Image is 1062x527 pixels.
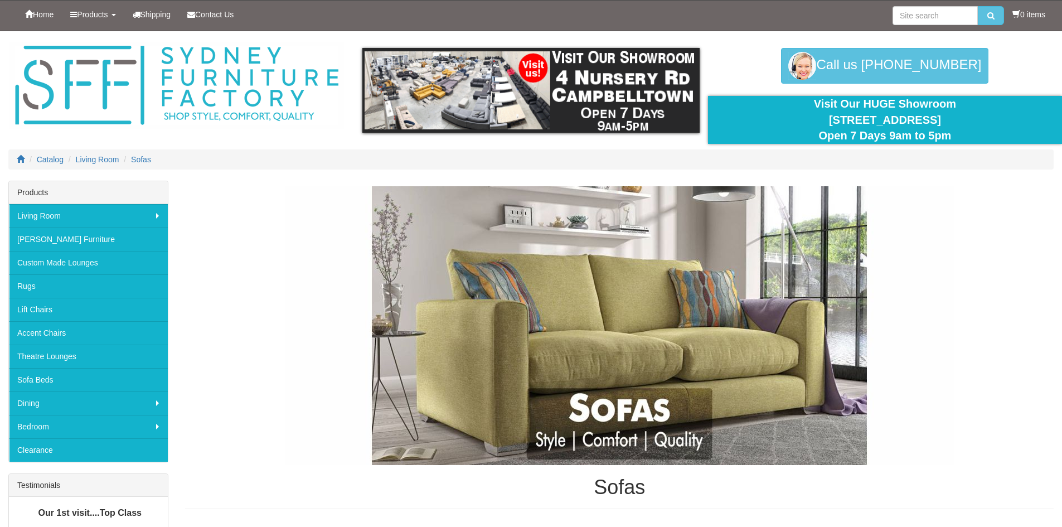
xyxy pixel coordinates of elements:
[893,6,978,25] input: Site search
[17,1,62,28] a: Home
[9,251,168,274] a: Custom Made Lounges
[9,474,168,497] div: Testimonials
[131,155,151,164] a: Sofas
[77,10,108,19] span: Products
[37,155,64,164] a: Catalog
[9,228,168,251] a: [PERSON_NAME] Furniture
[195,10,234,19] span: Contact Us
[76,155,119,164] a: Living Room
[62,1,124,28] a: Products
[9,368,168,391] a: Sofa Beds
[140,10,171,19] span: Shipping
[38,508,142,518] b: Our 1st visit....Top Class
[285,186,954,465] img: Sofas
[9,204,168,228] a: Living Room
[1012,9,1045,20] li: 0 items
[185,476,1054,499] h1: Sofas
[9,42,344,129] img: Sydney Furniture Factory
[9,274,168,298] a: Rugs
[9,298,168,321] a: Lift Chairs
[9,391,168,415] a: Dining
[9,345,168,368] a: Theatre Lounges
[9,438,168,462] a: Clearance
[362,48,700,133] img: showroom.gif
[179,1,242,28] a: Contact Us
[33,10,54,19] span: Home
[9,321,168,345] a: Accent Chairs
[9,181,168,204] div: Products
[124,1,180,28] a: Shipping
[9,415,168,438] a: Bedroom
[716,96,1054,144] div: Visit Our HUGE Showroom [STREET_ADDRESS] Open 7 Days 9am to 5pm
